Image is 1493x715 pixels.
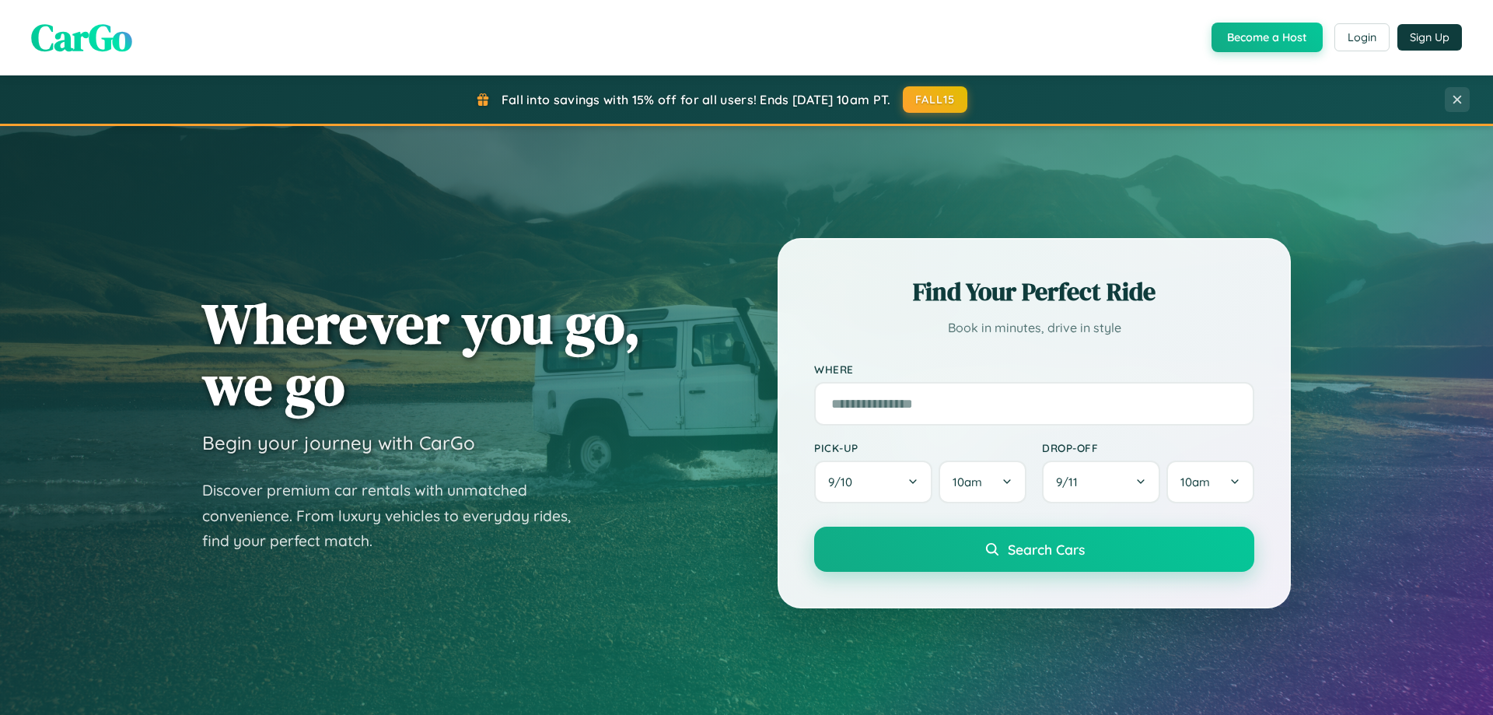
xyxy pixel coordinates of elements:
[1166,461,1254,503] button: 10am
[814,527,1254,572] button: Search Cars
[814,275,1254,309] h2: Find Your Perfect Ride
[814,317,1254,339] p: Book in minutes, drive in style
[1212,23,1323,52] button: Become a Host
[828,475,860,489] span: 9 / 10
[1056,475,1086,489] span: 9 / 11
[953,475,982,489] span: 10am
[1397,24,1462,51] button: Sign Up
[202,431,475,454] h3: Begin your journey with CarGo
[1042,441,1254,454] label: Drop-off
[31,12,132,63] span: CarGo
[903,86,968,113] button: FALL15
[1042,461,1160,503] button: 9/11
[1180,475,1210,489] span: 10am
[939,461,1026,503] button: 10am
[814,363,1254,376] label: Where
[1334,23,1390,51] button: Login
[814,461,932,503] button: 9/10
[202,293,641,415] h1: Wherever you go, we go
[1008,541,1085,558] span: Search Cars
[202,478,591,554] p: Discover premium car rentals with unmatched convenience. From luxury vehicles to everyday rides, ...
[502,92,891,107] span: Fall into savings with 15% off for all users! Ends [DATE] 10am PT.
[814,441,1026,454] label: Pick-up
